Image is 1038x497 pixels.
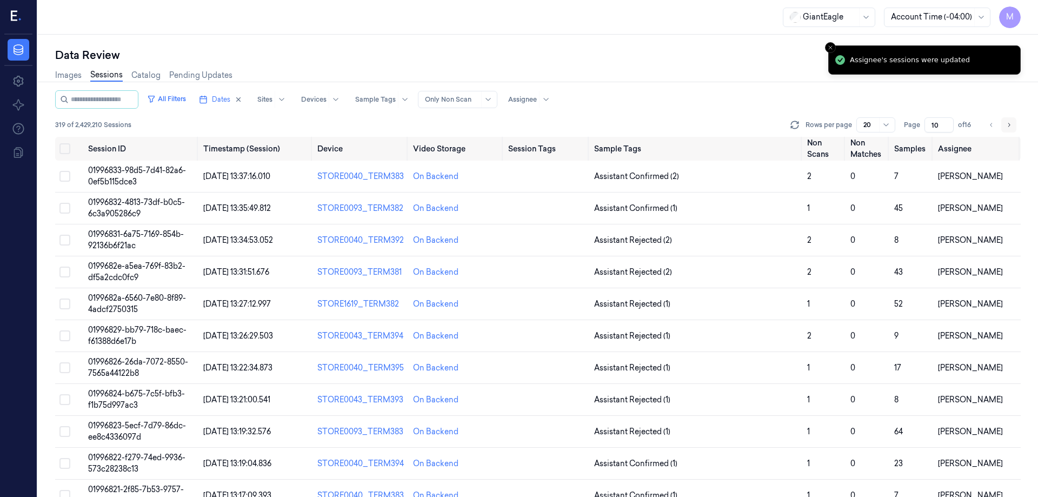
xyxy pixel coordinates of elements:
th: Assignee [934,137,1021,161]
div: On Backend [413,458,458,469]
span: [DATE] 13:37:16.010 [203,171,270,181]
th: Session ID [84,137,199,161]
button: Select row [59,426,70,437]
span: 7 [894,171,899,181]
span: Assistant Rejected (2) [594,235,672,246]
div: On Backend [413,267,458,278]
span: Assistant Confirmed (1) [594,203,677,214]
th: Session Tags [504,137,590,161]
th: Sample Tags [590,137,803,161]
span: Dates [212,95,230,104]
span: 0199682e-a5ea-769f-83b2-df5a2cdc0fc9 [88,261,185,282]
span: 0 [850,427,855,436]
span: Assistant Rejected (1) [594,330,670,342]
div: STORE0040_TERM383 [317,171,404,182]
button: All Filters [143,90,190,108]
span: 8 [894,395,899,405]
button: Select row [59,458,70,469]
button: Select row [59,394,70,405]
span: 01996831-6a75-7169-854b-92136b6f21ac [88,229,184,250]
span: [PERSON_NAME] [938,363,1003,373]
button: Select all [59,143,70,154]
span: 01996823-5ecf-7d79-86dc-ee8c4336097d [88,421,186,442]
div: On Backend [413,299,458,310]
div: STORE1619_TERM382 [317,299,404,310]
span: 01996822-f279-74ed-9936-573c28238c13 [88,453,185,474]
span: 2 [807,235,811,245]
th: Timestamp (Session) [199,137,314,161]
th: Non Scans [803,137,846,161]
span: [PERSON_NAME] [938,427,1003,436]
span: [DATE] 13:35:49.812 [203,203,271,213]
span: [DATE] 13:22:34.873 [203,363,272,373]
div: STORE0093_TERM383 [317,426,404,438]
span: 2 [807,267,811,277]
button: Select row [59,171,70,182]
span: 1 [807,395,810,405]
button: Select row [59,235,70,246]
th: Device [313,137,409,161]
span: [PERSON_NAME] [938,267,1003,277]
span: 45 [894,203,903,213]
span: 0 [850,459,855,468]
span: [PERSON_NAME] [938,459,1003,468]
div: On Backend [413,362,458,374]
span: 2 [807,171,811,181]
span: Page [904,120,920,130]
button: Dates [195,91,247,108]
span: 8 [894,235,899,245]
span: Assistant Rejected (1) [594,394,670,406]
span: Assistant Rejected (1) [594,362,670,374]
button: Close toast [825,42,836,53]
a: Pending Updates [169,70,232,81]
p: Rows per page [806,120,852,130]
a: Catalog [131,70,161,81]
span: [DATE] 13:19:32.576 [203,427,271,436]
span: 2 [807,331,811,341]
span: 64 [894,427,903,436]
button: Select row [59,299,70,309]
span: 0 [850,203,855,213]
span: [DATE] 13:27:12.997 [203,299,271,309]
nav: pagination [984,117,1016,132]
div: STORE0043_TERM393 [317,394,404,406]
span: 01996829-bb79-718c-baec-f61388d6e17b [88,325,187,346]
span: [PERSON_NAME] [938,171,1003,181]
span: 9 [894,331,899,341]
a: Images [55,70,82,81]
span: [DATE] 13:21:00.541 [203,395,270,405]
span: [PERSON_NAME] [938,235,1003,245]
span: Assistant Confirmed (2) [594,171,679,182]
span: [DATE] 13:19:04.836 [203,459,271,468]
button: Go to previous page [984,117,999,132]
button: Select row [59,362,70,373]
div: STORE0040_TERM394 [317,458,404,469]
span: [PERSON_NAME] [938,203,1003,213]
div: On Backend [413,203,458,214]
div: STORE0093_TERM382 [317,203,404,214]
div: STORE0040_TERM392 [317,235,404,246]
div: On Backend [413,330,458,342]
span: 0 [850,363,855,373]
span: Assistant Rejected (1) [594,299,670,310]
span: [PERSON_NAME] [938,331,1003,341]
span: 1 [807,459,810,468]
div: STORE0043_TERM394 [317,330,404,342]
div: On Backend [413,171,458,182]
span: Assistant Rejected (2) [594,267,672,278]
a: Sessions [90,69,123,82]
span: [DATE] 13:34:53.052 [203,235,273,245]
span: 0199682a-6560-7e80-8f89-4adcf2750315 [88,293,186,314]
th: Video Storage [409,137,504,161]
span: [PERSON_NAME] [938,395,1003,405]
span: [DATE] 13:26:29.503 [203,331,273,341]
span: 1 [807,427,810,436]
span: 0 [850,331,855,341]
div: Data Review [55,48,1021,63]
span: 52 [894,299,903,309]
div: On Backend [413,426,458,438]
span: 1 [807,203,810,213]
button: M [999,6,1021,28]
span: 01996832-4813-73df-b0c5-6c3a905286c9 [88,197,185,218]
